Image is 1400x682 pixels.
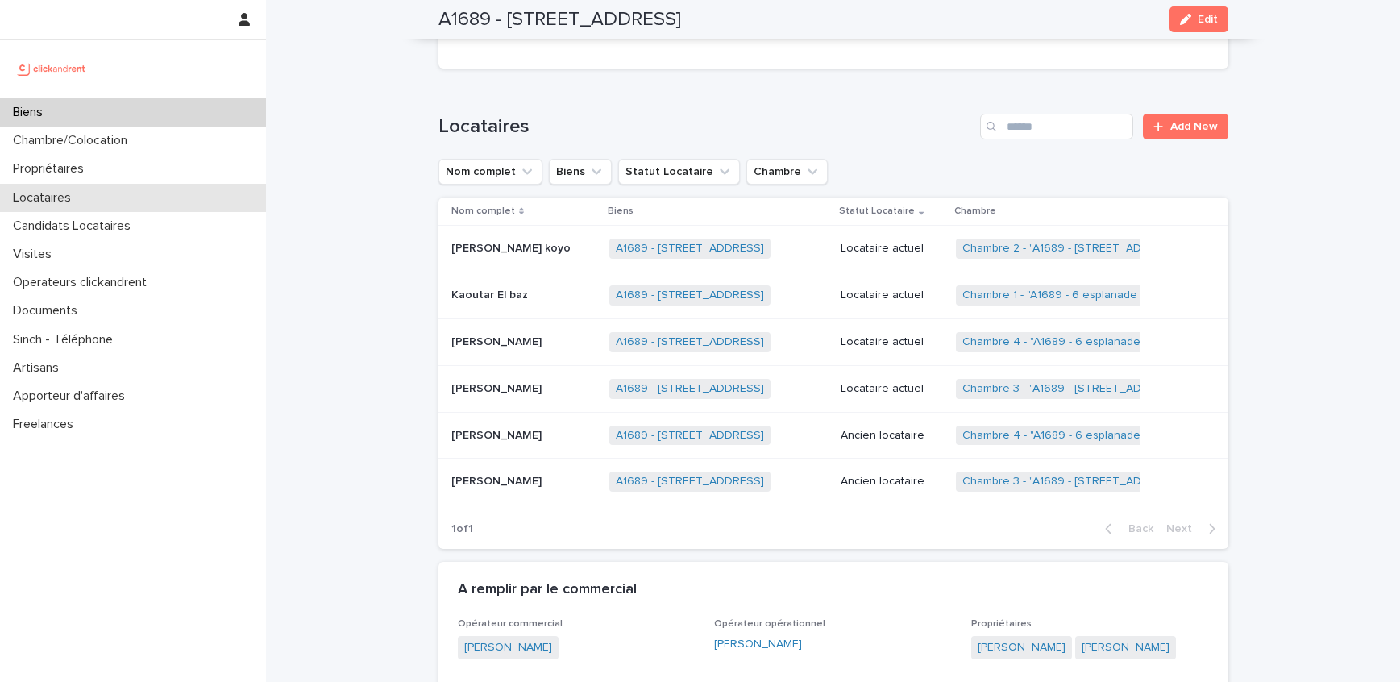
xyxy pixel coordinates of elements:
button: Biens [549,159,612,185]
p: Sinch - Téléphone [6,332,126,347]
img: UCB0brd3T0yccxBKYDjQ [13,52,91,85]
p: Propriétaires [6,161,97,177]
tr: [PERSON_NAME][PERSON_NAME] A1689 - [STREET_ADDRESS] Locataire actuelChambre 4 - "A1689 - 6 esplan... [438,319,1228,366]
p: Locataire actuel [841,242,943,256]
a: A1689 - [STREET_ADDRESS] [616,475,764,489]
h2: A1689 - [STREET_ADDRESS] [438,8,681,31]
button: Next [1160,522,1228,536]
a: Chambre 1 - "A1689 - 6 esplanade de l'Europe, Argenteuil 95100" [962,289,1298,302]
p: [PERSON_NAME] [451,332,545,349]
p: Chambre/Colocation [6,133,140,148]
button: Nom complet [438,159,542,185]
tr: [PERSON_NAME][PERSON_NAME] A1689 - [STREET_ADDRESS] Ancien locataireChambre 4 - "A1689 - 6 esplan... [438,412,1228,459]
span: Add New [1170,121,1218,132]
p: Locataire actuel [841,382,943,396]
a: [PERSON_NAME] [714,636,802,653]
span: Back [1119,523,1153,534]
p: Chambre [954,202,996,220]
button: Chambre [746,159,828,185]
p: Operateurs clickandrent [6,275,160,290]
a: A1689 - [STREET_ADDRESS] [616,289,764,302]
p: Visites [6,247,64,262]
tr: [PERSON_NAME][PERSON_NAME] A1689 - [STREET_ADDRESS] Locataire actuelChambre 3 - "A1689 - [STREET_... [438,365,1228,412]
p: Statut Locataire [839,202,915,220]
a: [PERSON_NAME] [464,639,552,656]
p: Candidats Locataires [6,218,143,234]
a: Chambre 3 - "A1689 - [STREET_ADDRESS]" [962,475,1185,489]
a: Chambre 4 - "A1689 - 6 esplanade de l'Europe, Argenteuil 95100" [962,335,1302,349]
tr: [PERSON_NAME][PERSON_NAME] A1689 - [STREET_ADDRESS] Ancien locataireChambre 3 - "A1689 - [STREET_... [438,459,1228,505]
a: Chambre 2 - "A1689 - [STREET_ADDRESS]" [962,242,1185,256]
p: Nom complet [451,202,515,220]
p: Kaoutar El baz [451,285,531,302]
h2: A remplir par le commercial [458,581,637,599]
p: [PERSON_NAME] [451,426,545,443]
tr: [PERSON_NAME] koyo[PERSON_NAME] koyo A1689 - [STREET_ADDRESS] Locataire actuelChambre 2 - "A1689 ... [438,226,1228,272]
span: Opérateur opérationnel [714,619,825,629]
a: A1689 - [STREET_ADDRESS] [616,429,764,443]
p: Locataires [6,190,84,206]
p: [PERSON_NAME] [451,472,545,489]
p: [PERSON_NAME] koyo [451,239,574,256]
a: A1689 - [STREET_ADDRESS] [616,335,764,349]
p: Apporteur d'affaires [6,389,138,404]
p: 1 of 1 [438,509,486,549]
a: A1689 - [STREET_ADDRESS] [616,242,764,256]
p: Documents [6,303,90,318]
p: Biens [608,202,634,220]
p: Artisans [6,360,72,376]
p: Freelances [6,417,86,432]
a: A1689 - [STREET_ADDRESS] [616,382,764,396]
input: Search [980,114,1133,139]
a: Add New [1143,114,1228,139]
p: Biens [6,105,56,120]
span: Next [1166,523,1202,534]
p: Ancien locataire [841,475,943,489]
button: Statut Locataire [618,159,740,185]
tr: Kaoutar El bazKaoutar El baz A1689 - [STREET_ADDRESS] Locataire actuelChambre 1 - "A1689 - 6 espl... [438,272,1228,319]
a: [PERSON_NAME] [1082,639,1169,656]
a: Chambre 4 - "A1689 - 6 esplanade de l'Europe, Argenteuil 95100" [962,429,1302,443]
p: Ancien locataire [841,429,943,443]
a: [PERSON_NAME] [978,639,1066,656]
p: Locataire actuel [841,289,943,302]
button: Edit [1169,6,1228,32]
span: Edit [1198,14,1218,25]
p: Aaliyah Marie-Nicole НО-МЕОU-CHONE [451,379,545,396]
button: Back [1092,522,1160,536]
p: Locataire actuel [841,335,943,349]
h1: Locataires [438,115,974,139]
span: Propriétaires [971,619,1032,629]
span: Opérateur commercial [458,619,563,629]
a: Chambre 3 - "A1689 - [STREET_ADDRESS]" [962,382,1185,396]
